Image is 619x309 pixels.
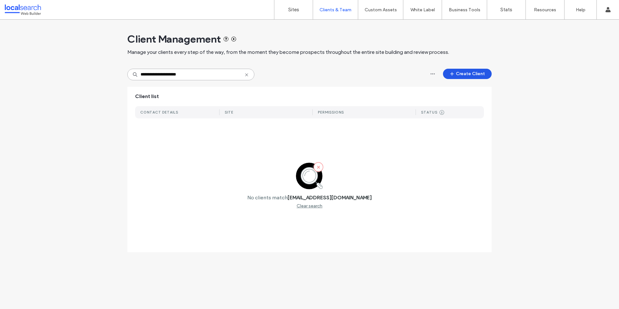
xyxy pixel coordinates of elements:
span: Manage your clients every step of the way, from the moment they become prospects throughout the e... [127,49,449,56]
span: Help [15,5,28,10]
label: Stats [500,7,512,13]
span: Client Management [127,33,221,45]
label: White Label [410,7,435,13]
div: Clear search [297,203,322,209]
label: Help [576,7,585,13]
label: Clients & Team [319,7,351,13]
label: No clients match [247,194,288,201]
button: Create Client [443,69,492,79]
label: Resources [534,7,556,13]
span: Client list [135,93,159,100]
div: CONTACT DETAILS [140,110,178,115]
div: PERMISSIONS [318,110,344,115]
label: Sites [288,7,299,13]
div: SITE [225,110,233,115]
label: Custom Assets [365,7,397,13]
label: [EMAIL_ADDRESS][DOMAIN_NAME] [288,194,372,201]
div: STATUS [421,110,437,115]
label: Business Tools [449,7,480,13]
